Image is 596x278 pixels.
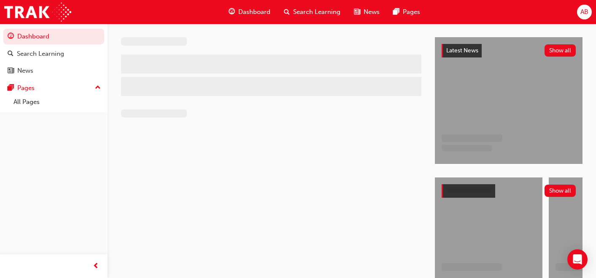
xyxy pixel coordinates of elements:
[3,80,104,96] button: Pages
[8,67,14,75] span: news-icon
[95,82,101,93] span: up-icon
[10,95,104,109] a: All Pages
[3,46,104,62] a: Search Learning
[17,49,64,59] div: Search Learning
[8,33,14,41] span: guage-icon
[229,7,235,17] span: guage-icon
[545,185,576,197] button: Show all
[3,29,104,44] a: Dashboard
[354,7,360,17] span: news-icon
[3,63,104,79] a: News
[567,249,588,270] div: Open Intercom Messenger
[446,47,478,54] span: Latest News
[3,27,104,80] button: DashboardSearch LearningNews
[4,3,71,22] img: Trak
[403,7,420,17] span: Pages
[347,3,386,21] a: news-iconNews
[238,7,270,17] span: Dashboard
[222,3,277,21] a: guage-iconDashboard
[386,3,427,21] a: pages-iconPages
[277,3,347,21] a: search-iconSearch Learning
[17,83,35,93] div: Pages
[545,44,576,57] button: Show all
[577,5,592,19] button: AB
[580,7,588,17] span: AB
[293,7,340,17] span: Search Learning
[393,7,399,17] span: pages-icon
[93,261,99,272] span: prev-icon
[8,84,14,92] span: pages-icon
[442,184,576,198] a: Show all
[8,50,13,58] span: search-icon
[442,44,576,57] a: Latest NewsShow all
[17,66,33,76] div: News
[284,7,290,17] span: search-icon
[364,7,380,17] span: News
